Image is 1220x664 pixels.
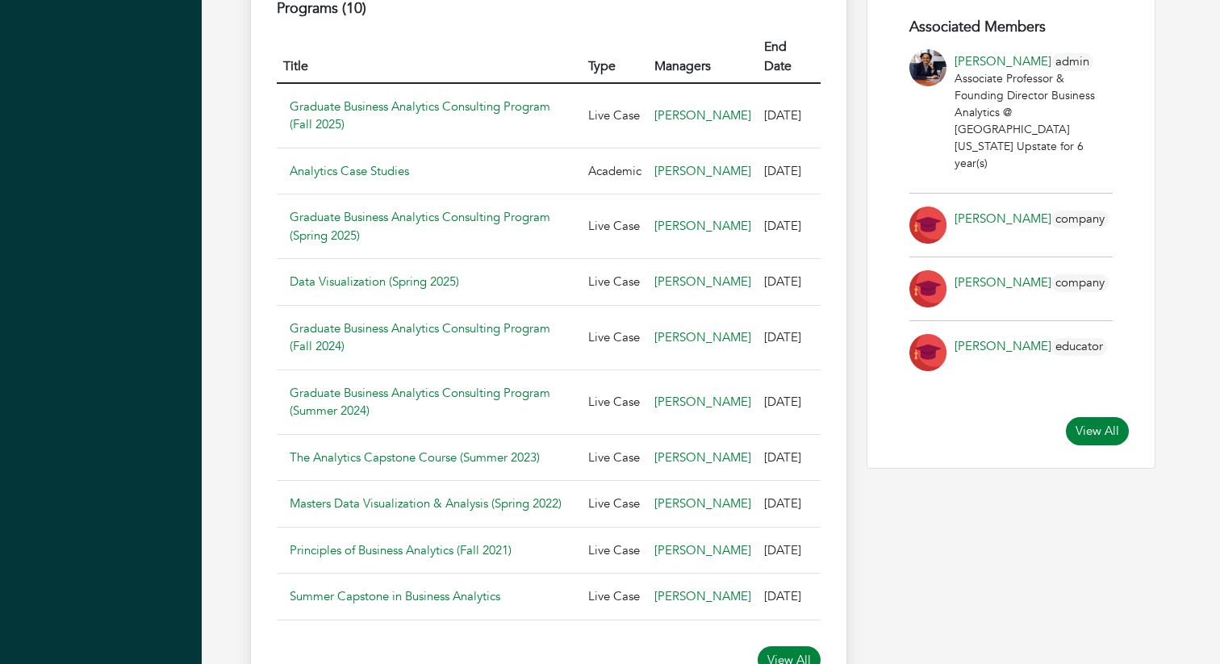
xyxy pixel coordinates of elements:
td: [DATE] [758,527,821,574]
td: Live Case [582,481,648,528]
a: [PERSON_NAME] [955,338,1051,354]
span: educator [1051,338,1107,356]
a: [PERSON_NAME] [654,394,751,410]
th: Type [582,31,648,83]
a: [PERSON_NAME] [654,163,751,179]
a: [PERSON_NAME] [955,274,1051,290]
th: Managers [648,31,758,83]
a: View All [1066,417,1129,445]
a: Summer Capstone in Business Analytics [290,588,500,604]
span: company [1051,211,1109,228]
td: [DATE] [758,194,821,259]
span: company [1051,274,1109,292]
td: Live Case [582,83,648,148]
td: [DATE] [758,434,821,481]
img: Student-Icon-6b6867cbad302adf8029cb3ecf392088beec6a544309a027beb5b4b4576828a8.png [909,334,946,371]
td: [DATE] [758,370,821,434]
h4: Associated Members [909,19,1113,36]
span: admin [1051,53,1093,71]
td: [DATE] [758,305,821,370]
a: [PERSON_NAME] [654,449,751,466]
a: The Analytics Capstone Course (Summer 2023) [290,449,540,466]
a: Graduate Business Analytics Consulting Program (Fall 2024) [290,320,550,355]
td: Live Case [582,194,648,259]
td: Live Case [582,305,648,370]
a: [PERSON_NAME] [955,211,1051,227]
a: Principles of Business Analytics (Fall 2021) [290,542,512,558]
a: [PERSON_NAME] [654,495,751,512]
img: Student-Icon-6b6867cbad302adf8029cb3ecf392088beec6a544309a027beb5b4b4576828a8.png [909,207,946,244]
a: [PERSON_NAME] [654,218,751,234]
a: [PERSON_NAME] [955,53,1051,69]
img: Student-Icon-6b6867cbad302adf8029cb3ecf392088beec6a544309a027beb5b4b4576828a8.png [909,270,946,307]
th: Title [277,31,582,83]
td: [DATE] [758,148,821,194]
a: Analytics Case Studies [290,163,409,179]
img: images-4.jpg [909,49,946,86]
a: [PERSON_NAME] [654,329,751,345]
td: Live Case [582,434,648,481]
td: Live Case [582,527,648,574]
td: [DATE] [758,259,821,306]
td: [DATE] [758,481,821,528]
a: Graduate Business Analytics Consulting Program (Spring 2025) [290,209,550,244]
td: Academic [582,148,648,194]
td: Live Case [582,370,648,434]
a: Data Visualization (Spring 2025) [290,274,459,290]
a: Graduate Business Analytics Consulting Program (Fall 2025) [290,98,550,133]
a: [PERSON_NAME] [654,588,751,604]
a: Masters Data Visualization & Analysis (Spring 2022) [290,495,562,512]
td: [DATE] [758,83,821,148]
a: [PERSON_NAME] [654,107,751,123]
p: Associate Professor & Founding Director Business Analytics @ [GEOGRAPHIC_DATA][US_STATE] Upstate ... [955,70,1113,172]
a: [PERSON_NAME] [654,542,751,558]
td: [DATE] [758,574,821,620]
a: Graduate Business Analytics Consulting Program (Summer 2024) [290,385,550,420]
td: Live Case [582,259,648,306]
td: Live Case [582,574,648,620]
th: End Date [758,31,821,83]
a: [PERSON_NAME] [654,274,751,290]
